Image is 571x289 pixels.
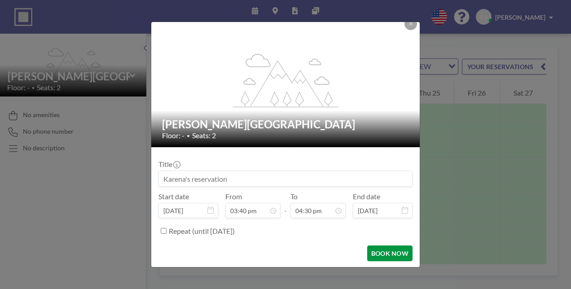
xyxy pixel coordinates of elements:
[187,132,190,139] span: •
[169,227,235,236] label: Repeat (until [DATE])
[290,192,298,201] label: To
[284,195,287,215] span: -
[192,131,216,140] span: Seats: 2
[159,171,412,186] input: Karena's reservation
[353,192,380,201] label: End date
[158,192,189,201] label: Start date
[367,245,413,261] button: BOOK NOW
[233,53,339,107] g: flex-grow: 1.2;
[162,131,184,140] span: Floor: -
[158,160,180,169] label: Title
[225,192,242,201] label: From
[162,118,410,131] h2: [PERSON_NAME][GEOGRAPHIC_DATA]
